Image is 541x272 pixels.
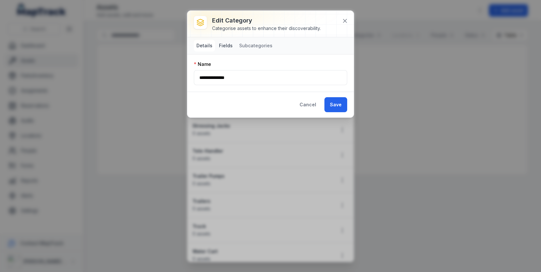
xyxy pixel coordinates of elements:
button: Subcategories [237,40,275,52]
div: Categorise assets to enhance their discoverability. [212,25,321,32]
label: Name [194,61,211,68]
button: Fields [216,40,235,52]
h3: Edit category [212,16,321,25]
button: Save [324,97,347,112]
button: Details [194,40,215,52]
button: Cancel [294,97,322,112]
